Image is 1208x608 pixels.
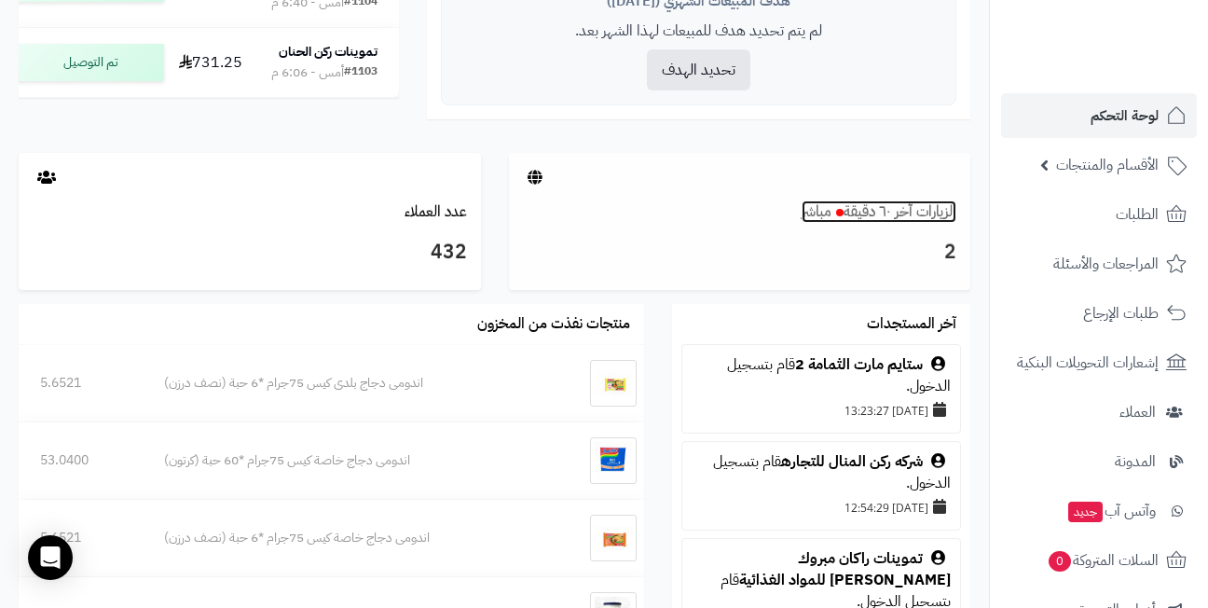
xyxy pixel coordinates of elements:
h3: منتجات نفذت من المخزون [477,316,630,333]
span: لوحة التحكم [1091,103,1159,129]
span: العملاء [1119,399,1156,425]
div: Open Intercom Messenger [28,535,73,580]
img: اندومى دجاج بلدى كيس 75جرام *6 حبة (نصف درزن) [590,360,637,407]
span: السلات المتروكة [1047,547,1159,573]
button: تحديد الهدف [647,49,750,90]
a: وآتس آبجديد [1001,489,1197,533]
strong: تموينات ركن الحنان [279,42,377,62]
div: قام بتسجيل الدخول. [692,354,951,397]
small: مباشر [802,200,831,223]
div: [DATE] 12:54:29 [692,494,951,520]
a: السلات المتروكة0 [1001,538,1197,583]
span: الأقسام والمنتجات [1056,152,1159,178]
div: اندومى دجاج خاصة كيس 75جرام *6 حبة (نصف درزن) [164,529,539,547]
img: اندومى دجاج خاصة كيس 75جرام *60 حبة (كرتون) [590,437,637,484]
div: 53.0400 [40,451,121,470]
a: طلبات الإرجاع [1001,291,1197,336]
div: اندومى دجاج بلدى كيس 75جرام *6 حبة (نصف درزن) [164,374,539,393]
a: الزيارات آخر ٦٠ دقيقةمباشر [802,200,956,223]
a: عدد العملاء [405,200,467,223]
td: 731.25 [172,28,250,97]
span: جديد [1068,502,1103,522]
span: الطلبات [1116,201,1159,228]
div: تم التوصيل [15,44,164,81]
a: لوحة التحكم [1001,93,1197,138]
div: 5.6521 [40,529,121,547]
a: العملاء [1001,390,1197,435]
div: أمس - 6:06 م [271,63,344,82]
p: لم يتم تحديد هدف للمبيعات لهذا الشهر بعد. [456,21,941,42]
div: #1103 [344,63,377,82]
span: إشعارات التحويلات البنكية [1017,350,1159,376]
span: المدونة [1115,449,1156,475]
a: المراجعات والأسئلة [1001,242,1197,286]
h3: 432 [33,237,467,269]
a: إشعارات التحويلات البنكية [1001,340,1197,385]
div: 5.6521 [40,374,121,393]
a: ستايم مارت الثمامة 2 [795,353,923,376]
span: 0 [1049,551,1071,572]
a: الطلبات [1001,192,1197,237]
a: المدونة [1001,439,1197,484]
img: اندومى دجاج خاصة كيس 75جرام *6 حبة (نصف درزن) [590,515,637,561]
span: وآتس آب [1066,498,1156,524]
div: [DATE] 13:23:27 [692,397,951,423]
h3: آخر المستجدات [867,316,956,333]
a: شركه ركن المنال للتجاره [781,450,923,473]
span: طلبات الإرجاع [1083,300,1159,326]
a: تموينات راكان مبروك [PERSON_NAME] للمواد الغذائية [739,547,951,591]
div: اندومى دجاج خاصة كيس 75جرام *60 حبة (كرتون) [164,451,539,470]
div: قام بتسجيل الدخول. [692,451,951,494]
h3: 2 [523,237,957,269]
span: المراجعات والأسئلة [1053,251,1159,277]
